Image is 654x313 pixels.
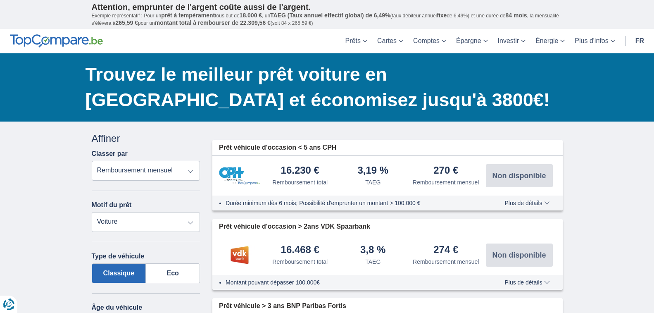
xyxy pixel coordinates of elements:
span: Prêt véhicule d'occasion < 5 ans CPH [219,143,336,153]
div: 3,8 % [360,245,385,256]
div: TAEG [365,258,381,266]
label: Classer par [92,150,128,158]
label: Eco [146,263,200,283]
span: montant total à rembourser de 22.309,56 € [155,19,271,26]
button: Plus de détails [498,200,556,206]
span: Plus de détails [504,280,549,285]
span: prêt à tempérament [161,12,215,19]
span: fixe [437,12,447,19]
h1: Trouvez le meilleur prêt voiture en [GEOGRAPHIC_DATA] et économisez jusqu'à 3800€! [86,62,563,113]
li: Durée minimum dès 6 mois; Possibilité d'emprunter un montant > 100.000 € [226,199,480,207]
span: 265,59 € [116,19,138,26]
div: TAEG [365,178,381,186]
div: Remboursement total [272,258,328,266]
img: TopCompare [10,34,103,48]
div: 274 € [433,245,458,256]
div: Affiner [92,131,200,146]
a: Investir [493,29,531,53]
div: 16.468 € [281,245,319,256]
span: Non disponible [492,251,546,259]
div: Remboursement mensuel [413,178,479,186]
a: fr [630,29,649,53]
label: Type de véhicule [92,253,145,260]
a: Énergie [530,29,570,53]
span: 84 mois [506,12,527,19]
div: Remboursement mensuel [413,258,479,266]
a: Prêts [340,29,372,53]
span: Prêt véhicule > 3 ans BNP Paribas Fortis [219,301,346,311]
button: Non disponible [486,164,553,187]
div: Remboursement total [272,178,328,186]
span: TAEG (Taux annuel effectif global) de 6,49% [270,12,390,19]
div: 3,19 % [357,165,388,177]
label: Âge du véhicule [92,304,143,311]
a: Comptes [408,29,451,53]
span: 18.000 € [240,12,262,19]
button: Plus de détails [498,279,556,286]
a: Plus d'infos [570,29,620,53]
button: Non disponible [486,244,553,267]
label: Motif du prêt [92,201,132,209]
div: 16.230 € [281,165,319,177]
span: Plus de détails [504,200,549,206]
img: pret personnel CPH Banque [219,167,260,185]
span: Prêt véhicule d'occasion > 2ans VDK Spaarbank [219,222,370,232]
a: Épargne [451,29,493,53]
span: Non disponible [492,172,546,179]
div: 270 € [433,165,458,177]
li: Montant pouvant dépasser 100.000€ [226,278,480,287]
p: Exemple représentatif : Pour un tous but de , un (taux débiteur annuel de 6,49%) et une durée de ... [92,12,563,27]
a: Cartes [372,29,408,53]
img: pret personnel VDK bank [219,245,260,265]
label: Classique [92,263,146,283]
p: Attention, emprunter de l'argent coûte aussi de l'argent. [92,2,563,12]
